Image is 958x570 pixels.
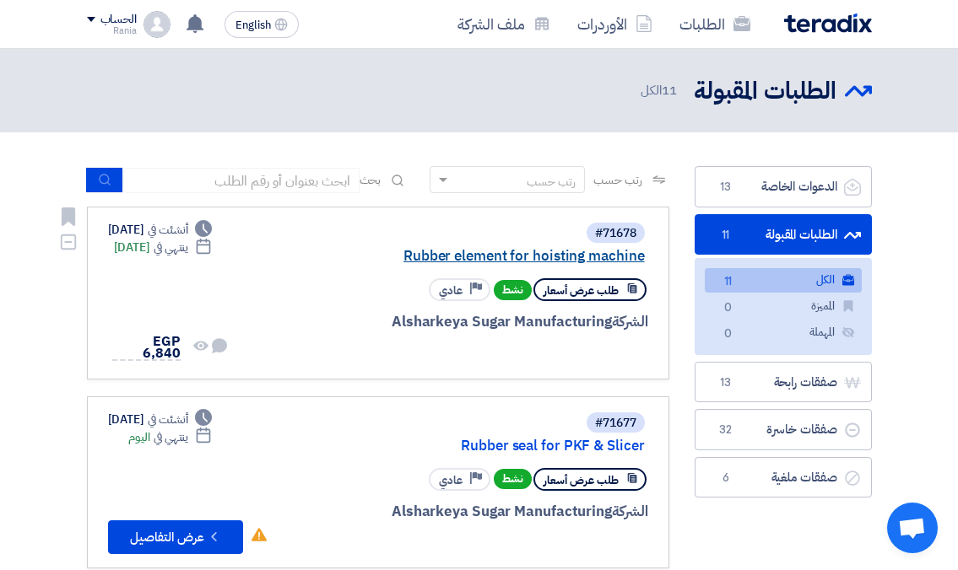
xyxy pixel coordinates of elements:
[307,438,645,454] a: Rubber seal for PKF & Slicer
[695,214,872,255] a: الطلبات المقبولة11
[544,472,619,488] span: طلب عرض أسعار
[716,374,736,391] span: 13
[143,11,170,38] img: profile_test.png
[307,249,645,264] a: Rubber element for hoisting machine
[564,4,666,44] a: الأوردرات
[128,428,212,446] div: اليوم
[123,168,360,193] input: ابحث بعنوان أو رقم الطلب
[662,81,677,99] span: 11
[695,362,872,403] a: صفقات رابحة13
[612,501,648,522] span: الشركة
[242,311,648,333] div: Alsharkeya Sugar Manufacturing
[148,221,188,239] span: أنشئت في
[694,75,836,108] h2: الطلبات المقبولة
[100,13,137,27] div: الحساب
[716,422,736,438] span: 32
[666,4,764,44] a: الطلبات
[544,282,619,298] span: طلب عرض أسعار
[235,19,271,31] span: English
[695,409,872,450] a: صفقات خاسرة32
[527,173,576,191] div: رتب حسب
[108,221,213,239] div: [DATE]
[695,166,872,207] a: الدعوات الخاصة13
[444,4,564,44] a: ملف الشركة
[887,503,938,553] div: Open chat
[595,228,636,239] div: #71678
[87,26,137,35] div: Rania
[718,299,739,317] span: 0
[143,331,181,363] span: EGP 6,840
[154,428,188,446] span: ينتهي في
[154,239,188,256] span: ينتهي في
[705,268,862,293] a: الكل
[282,501,648,523] div: Alsharkeya Sugar Manufacturing
[148,411,188,428] span: أنشئت في
[718,325,739,343] span: 0
[593,171,641,189] span: رتب حسب
[716,470,736,487] span: 6
[439,472,463,488] span: عادي
[695,457,872,498] a: صفقات ملغية6
[612,311,648,332] span: الشركة
[705,320,862,345] a: المهملة
[595,417,636,429] div: #71677
[784,13,872,33] img: Teradix logo
[114,239,213,256] div: [DATE]
[716,227,736,244] span: 11
[494,469,532,489] span: نشط
[225,11,299,38] button: English
[108,411,213,428] div: [DATE]
[360,171,382,189] span: بحث
[494,280,532,300] span: نشط
[705,294,862,319] a: المميزة
[716,179,736,196] span: 13
[718,273,739,291] span: 11
[108,520,243,554] button: عرض التفاصيل
[439,282,463,298] span: عادي
[641,81,679,100] span: الكل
